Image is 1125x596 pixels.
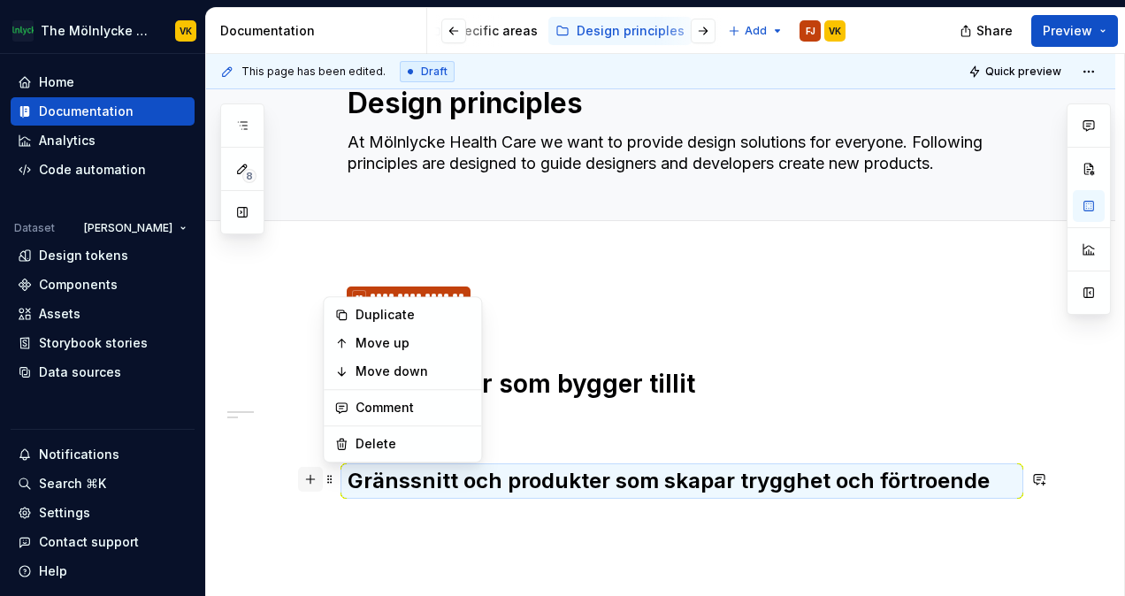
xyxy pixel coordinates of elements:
[1043,22,1092,40] span: Preview
[39,247,128,264] div: Design tokens
[39,363,121,381] div: Data sources
[11,557,195,585] button: Help
[11,358,195,386] a: Data sources
[39,103,134,120] div: Documentation
[11,528,195,556] button: Contact support
[356,435,471,453] div: Delete
[39,475,106,493] div: Search ⌘K
[39,446,119,463] div: Notifications
[84,221,172,235] span: [PERSON_NAME]
[242,169,256,183] span: 8
[11,499,195,527] a: Settings
[11,300,195,328] a: Assets
[39,73,74,91] div: Home
[356,399,471,416] div: Comment
[806,24,815,38] div: FJ
[12,20,34,42] img: 91fb9bbd-befe-470e-ae9b-8b56c3f0f44a.png
[39,276,118,294] div: Components
[356,306,471,324] div: Duplicate
[11,329,195,357] a: Storybook stories
[220,22,419,40] div: Documentation
[723,19,789,43] button: Add
[39,305,80,323] div: Assets
[180,24,192,38] div: VK
[39,132,96,149] div: Analytics
[344,128,1013,178] textarea: At Mölnlycke Health Care we want to provide design solutions for everyone. Following principles a...
[356,334,471,352] div: Move up
[985,65,1061,79] span: Quick preview
[548,17,692,45] a: Design principles
[4,11,202,50] button: The Mölnlycke ExperienceVK
[76,216,195,241] button: [PERSON_NAME]
[829,24,841,38] div: VK
[39,334,148,352] div: Storybook stories
[39,533,139,551] div: Contact support
[14,221,55,235] div: Dataset
[11,156,195,184] a: Code automation
[11,271,195,299] a: Components
[41,22,154,40] div: The Mölnlycke Experience
[951,15,1024,47] button: Share
[11,440,195,469] button: Notifications
[11,470,195,498] button: Search ⌘K
[577,22,685,40] div: Design principles
[745,24,767,38] span: Add
[39,562,67,580] div: Help
[11,68,195,96] a: Home
[963,59,1069,84] button: Quick preview
[356,363,471,380] div: Move down
[39,504,90,522] div: Settings
[11,97,195,126] a: Documentation
[348,368,1016,400] h1: Upplevelser som bygger tillit
[11,241,195,270] a: Design tokens
[976,22,1013,40] span: Share
[241,65,386,79] span: This page has been edited.
[348,467,1016,495] h2: Gränssnitt och produkter som skapar trygghet och förtroende
[11,126,195,155] a: Analytics
[1031,15,1118,47] button: Preview
[421,65,448,79] span: Draft
[344,82,1013,125] textarea: Design principles
[39,161,146,179] div: Code automation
